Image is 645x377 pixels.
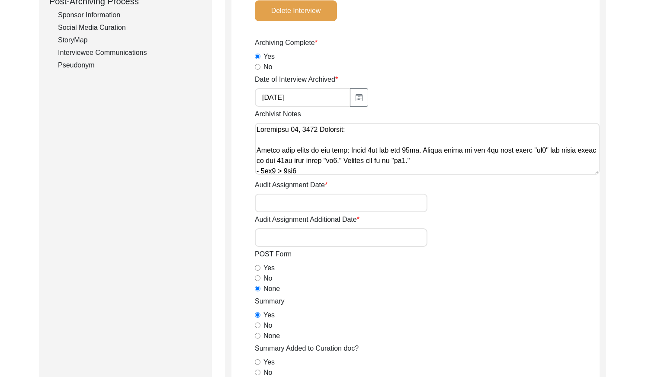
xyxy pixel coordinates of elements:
label: Date of Interview Archived [255,74,338,85]
label: No [263,320,272,331]
label: None [263,331,280,341]
label: No [263,273,272,284]
label: None [263,284,280,294]
label: Audit Assignment Date [255,180,327,190]
div: Pseudonym [58,60,202,70]
label: Archiving Complete [255,38,318,48]
div: Sponsor Information [58,10,202,20]
div: Interviewee Communications [58,48,202,58]
label: Summary [255,296,284,307]
button: Delete Interview [255,0,337,21]
label: POST Form [255,249,292,259]
input: MM/DD/YYYY [255,88,350,107]
label: No [263,62,272,72]
label: Audit Assignment Additional Date [255,214,359,225]
div: StoryMap [58,35,202,45]
label: Summary Added to Curation doc? [255,343,359,354]
label: Yes [263,51,275,62]
label: Yes [263,310,275,320]
label: Yes [263,357,275,367]
label: Archivist Notes [255,109,301,119]
div: Social Media Curation [58,22,202,33]
label: Yes [263,263,275,273]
